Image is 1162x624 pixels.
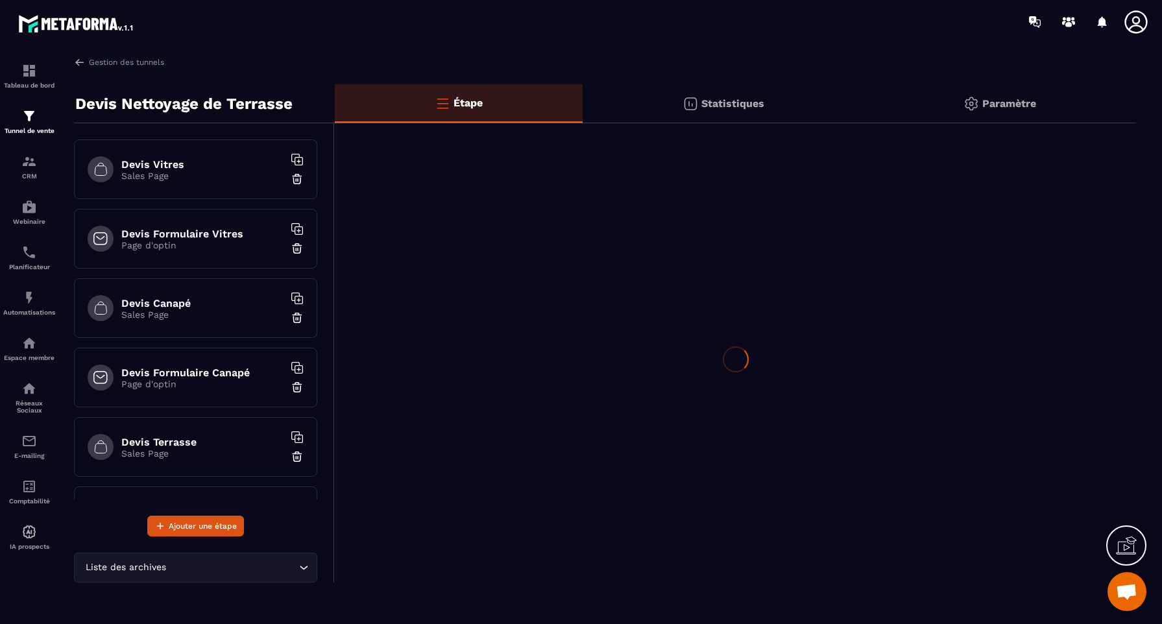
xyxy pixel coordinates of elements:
[3,424,55,469] a: emailemailE-mailing
[291,381,304,394] img: trash
[18,12,135,35] img: logo
[121,158,284,171] h6: Devis Vitres
[3,218,55,225] p: Webinaire
[21,381,37,396] img: social-network
[121,228,284,240] h6: Devis Formulaire Vitres
[3,469,55,514] a: accountantaccountantComptabilité
[1108,572,1146,611] a: Ouvrir le chat
[121,366,284,379] h6: Devis Formulaire Canapé
[3,263,55,270] p: Planificateur
[21,154,37,169] img: formation
[3,173,55,180] p: CRM
[3,144,55,189] a: formationformationCRM
[291,242,304,255] img: trash
[121,379,284,389] p: Page d'optin
[21,433,37,449] img: email
[3,354,55,361] p: Espace membre
[3,400,55,414] p: Réseaux Sociaux
[3,53,55,99] a: formationformationTableau de bord
[963,96,979,112] img: setting-gr.5f69749f.svg
[3,82,55,89] p: Tableau de bord
[75,91,293,117] p: Devis Nettoyage de Terrasse
[21,524,37,540] img: automations
[121,297,284,309] h6: Devis Canapé
[169,560,296,575] input: Search for option
[74,553,317,582] div: Search for option
[82,560,169,575] span: Liste des archives
[3,280,55,326] a: automationsautomationsAutomatisations
[21,479,37,494] img: accountant
[121,436,284,448] h6: Devis Terrasse
[121,448,284,459] p: Sales Page
[291,450,304,463] img: trash
[291,311,304,324] img: trash
[3,99,55,144] a: formationformationTunnel de vente
[3,127,55,134] p: Tunnel de vente
[435,95,450,111] img: bars-o.4a397970.svg
[3,452,55,459] p: E-mailing
[21,199,37,215] img: automations
[3,189,55,235] a: automationsautomationsWebinaire
[74,56,164,68] a: Gestion des tunnels
[982,97,1036,110] p: Paramètre
[3,543,55,550] p: IA prospects
[74,56,86,68] img: arrow
[21,63,37,78] img: formation
[169,520,237,533] span: Ajouter une étape
[121,171,284,181] p: Sales Page
[701,97,764,110] p: Statistiques
[21,290,37,306] img: automations
[21,335,37,351] img: automations
[454,97,483,109] p: Étape
[121,240,284,250] p: Page d'optin
[121,309,284,320] p: Sales Page
[3,498,55,505] p: Comptabilité
[147,516,244,536] button: Ajouter une étape
[3,235,55,280] a: schedulerschedulerPlanificateur
[21,245,37,260] img: scheduler
[291,173,304,186] img: trash
[3,371,55,424] a: social-networksocial-networkRéseaux Sociaux
[21,108,37,124] img: formation
[3,326,55,371] a: automationsautomationsEspace membre
[683,96,698,112] img: stats.20deebd0.svg
[3,309,55,316] p: Automatisations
